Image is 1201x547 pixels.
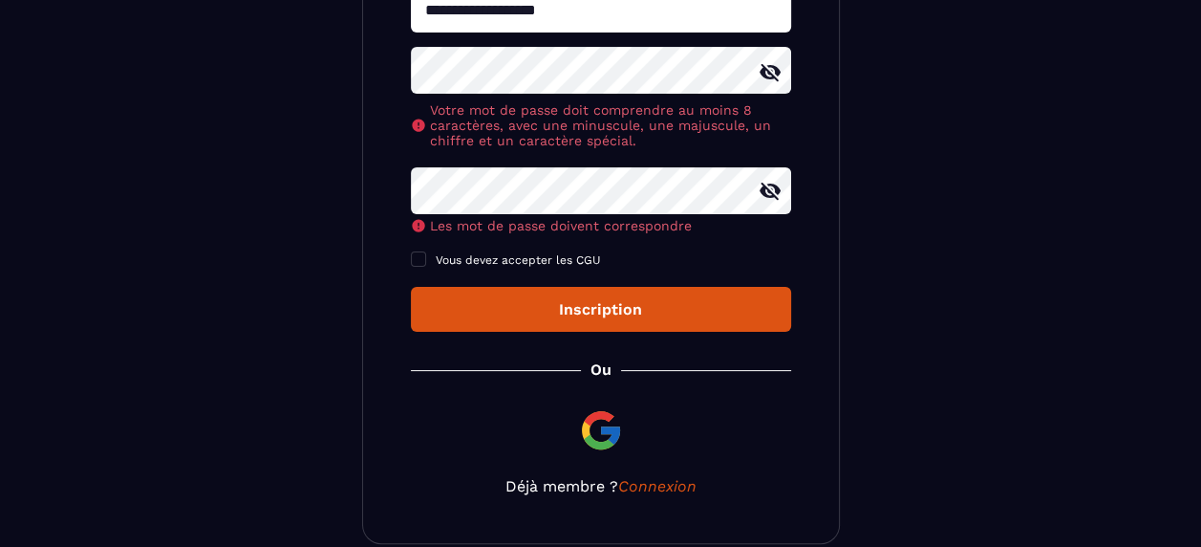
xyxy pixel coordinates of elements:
[578,407,624,453] img: google
[590,361,611,379] p: Ou
[411,477,791,495] p: Déjà membre ?
[618,477,697,495] a: Connexion
[411,287,791,332] button: Inscription
[430,102,791,148] span: Votre mot de passe doit comprendre au moins 8 caractères, avec une minuscule, une majuscule, un c...
[426,300,776,318] div: Inscription
[430,218,692,233] span: Les mot de passe doivent correspondre
[436,253,601,267] span: Vous devez accepter les CGU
